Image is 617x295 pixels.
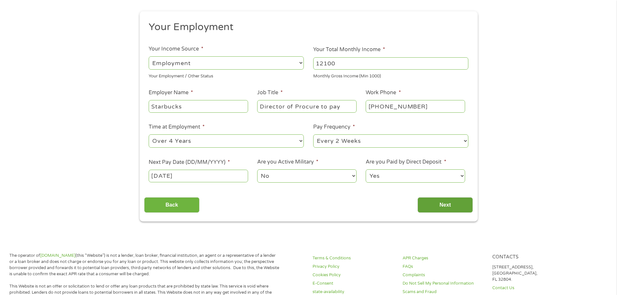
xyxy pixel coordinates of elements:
[492,264,575,283] p: [STREET_ADDRESS], [GEOGRAPHIC_DATA], FL 32804.
[149,21,463,34] h2: Your Employment
[149,159,230,166] label: Next Pay Date (DD/MM/YYYY)
[313,46,385,53] label: Your Total Monthly Income
[149,100,248,112] input: Walmart
[149,89,193,96] label: Employer Name
[313,272,395,278] a: Cookies Policy
[366,89,401,96] label: Work Phone
[149,71,304,80] div: Your Employment / Other Status
[492,254,575,260] h4: Contacts
[313,57,468,70] input: 1800
[313,124,355,130] label: Pay Frequency
[149,46,203,52] label: Your Income Source
[313,71,468,80] div: Monthly Gross Income (Min 1000)
[144,197,200,213] input: Back
[403,264,485,270] a: FAQs
[40,253,75,258] a: [DOMAIN_NAME]
[403,289,485,295] a: Scams and Fraud
[403,255,485,261] a: APR Charges
[149,124,205,130] label: Time at Employment
[417,197,473,213] input: Next
[313,255,395,261] a: Terms & Conditions
[257,100,356,112] input: Cashier
[9,253,280,277] p: The operator of (this “Website”) is not a lender, loan broker, financial institution, an agent or...
[313,264,395,270] a: Privacy Policy
[366,100,465,112] input: (231) 754-4010
[492,285,575,291] a: Contact Us
[403,280,485,287] a: Do Not Sell My Personal Information
[257,159,318,165] label: Are you Active Military
[403,272,485,278] a: Complaints
[257,89,283,96] label: Job Title
[313,280,395,287] a: E-Consent
[313,289,395,295] a: state-availability
[149,170,248,182] input: Use the arrow keys to pick a date
[366,159,446,165] label: Are you Paid by Direct Deposit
